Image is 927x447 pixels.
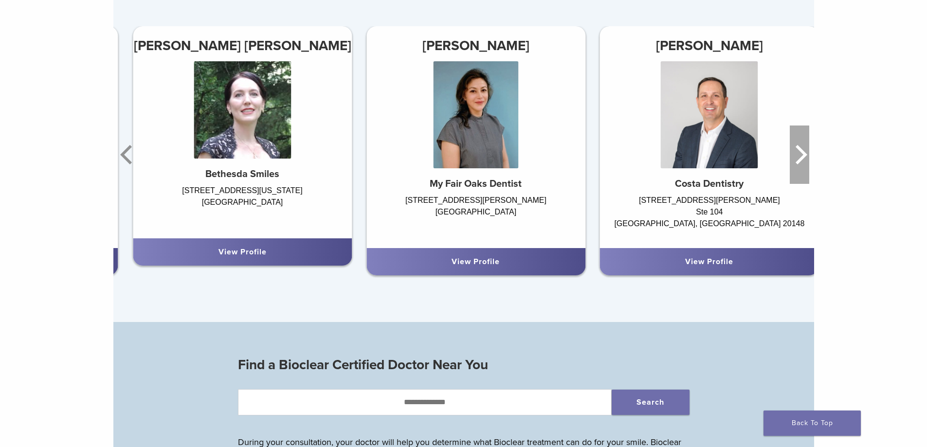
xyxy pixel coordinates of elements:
button: Next [790,125,809,184]
h3: [PERSON_NAME] [366,34,585,57]
strong: Bethesda Smiles [205,168,279,180]
img: Dr. Komal Karmacharya [433,61,518,168]
h3: [PERSON_NAME] [PERSON_NAME] [133,34,352,57]
strong: My Fair Oaks Dentist [430,178,522,190]
img: Dr. Shane Costa [661,61,758,168]
div: [STREET_ADDRESS][PERSON_NAME] Ste 104 [GEOGRAPHIC_DATA], [GEOGRAPHIC_DATA] 20148 [600,195,819,238]
a: View Profile [452,257,500,267]
a: View Profile [685,257,733,267]
div: [STREET_ADDRESS][PERSON_NAME] [GEOGRAPHIC_DATA] [366,195,585,238]
button: Search [612,390,690,415]
a: View Profile [218,247,267,257]
h3: [PERSON_NAME] [600,34,819,57]
strong: Costa Dentistry [675,178,744,190]
div: [STREET_ADDRESS][US_STATE] [GEOGRAPHIC_DATA] [133,185,352,229]
h3: Find a Bioclear Certified Doctor Near You [238,353,690,376]
button: Previous [118,125,138,184]
a: Back To Top [763,411,861,436]
img: Dr. Iris Hirschfeld Navabi [194,61,291,159]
